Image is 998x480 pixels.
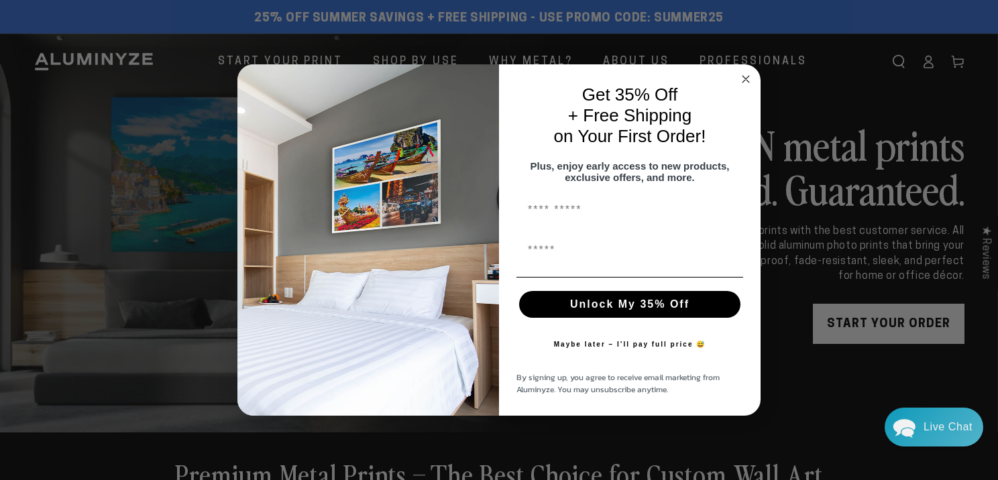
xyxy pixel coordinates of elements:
[547,331,713,358] button: Maybe later – I’ll pay full price 😅
[516,277,743,278] img: underline
[582,84,678,105] span: Get 35% Off
[519,291,740,318] button: Unlock My 35% Off
[531,160,730,183] span: Plus, enjoy early access to new products, exclusive offers, and more.
[885,408,983,446] div: Chat widget toggle
[738,71,754,87] button: Close dialog
[924,408,973,446] div: Contact Us Directly
[516,371,720,396] span: By signing up, you agree to receive email marketing from Aluminyze. You may unsubscribe anytime.
[554,126,706,146] span: on Your First Order!
[237,64,499,416] img: 728e4f65-7e6c-44e2-b7d1-0292a396982f.jpeg
[568,105,691,125] span: + Free Shipping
